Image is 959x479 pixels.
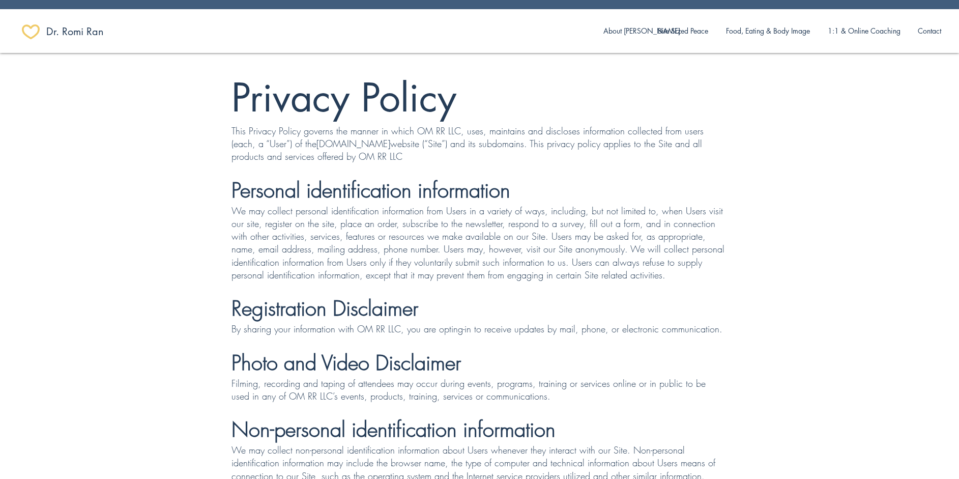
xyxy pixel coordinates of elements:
p: About [PERSON_NAME] [598,20,685,42]
nav: Site [596,20,950,42]
h4: Photo and Video Disclaimer [231,349,726,377]
p: Filming, recording and taping of attendees may occur during events, programs, training or service... [231,377,726,403]
p: This Privacy Policy governs the manner in which OM RR LLC, uses, maintains and discloses informat... [231,125,726,163]
a: Food, Eating & Body Image [717,20,819,42]
p: Contact [913,20,946,42]
h4: Non-personal identification information [231,415,726,444]
h4: Registration Disclaimer [231,294,726,323]
p: Food, Eating & Body Image [721,20,815,42]
a: [DOMAIN_NAME] [316,137,390,150]
p: Bite Sized Peace [653,20,713,42]
h1: Privacy Policy [231,71,726,125]
a: Contact [909,20,950,42]
p: We may collect personal identification information from Users in a variety of ways, including, bu... [231,205,726,281]
a: 1:1 & Online Coaching [819,20,909,42]
a: About [PERSON_NAME] [596,20,649,42]
a: ​Dr. Romi Ran [46,21,119,42]
h4: Personal identification information [231,176,726,205]
p: By sharing your information with OM RR LLC, you are opting-in to receive updates by mail, phone, ... [231,323,726,335]
span: ​Dr. Romi Ran [46,24,104,39]
a: Bite Sized Peace [649,20,717,42]
p: 1:1 & Online Coaching [823,20,906,42]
